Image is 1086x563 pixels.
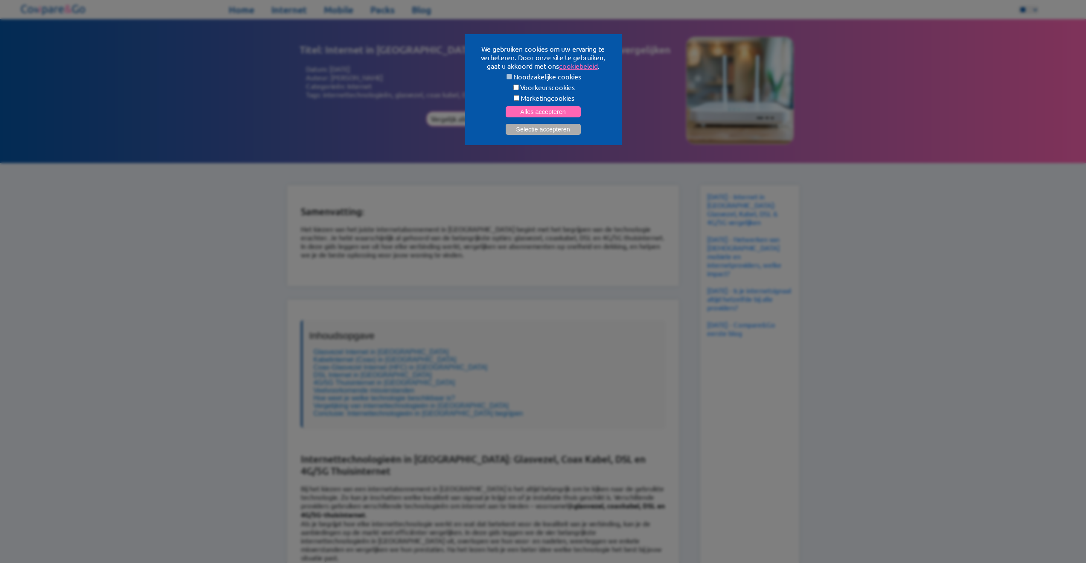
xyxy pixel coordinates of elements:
[507,74,512,79] input: Noodzakelijke cookies
[559,61,598,70] a: cookiebeleid
[475,44,611,70] p: We gebruiken cookies om uw ervaring te verbeteren. Door onze site te gebruiken, gaat u akkoord me...
[506,106,581,117] button: Alles accepteren
[514,95,519,101] input: Marketingcookies
[506,124,581,135] button: Selectie accepteren
[475,72,611,81] label: Noodzakelijke cookies
[475,83,611,91] label: Voorkeurscookies
[513,85,519,90] input: Voorkeurscookies
[475,93,611,102] label: Marketingcookies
